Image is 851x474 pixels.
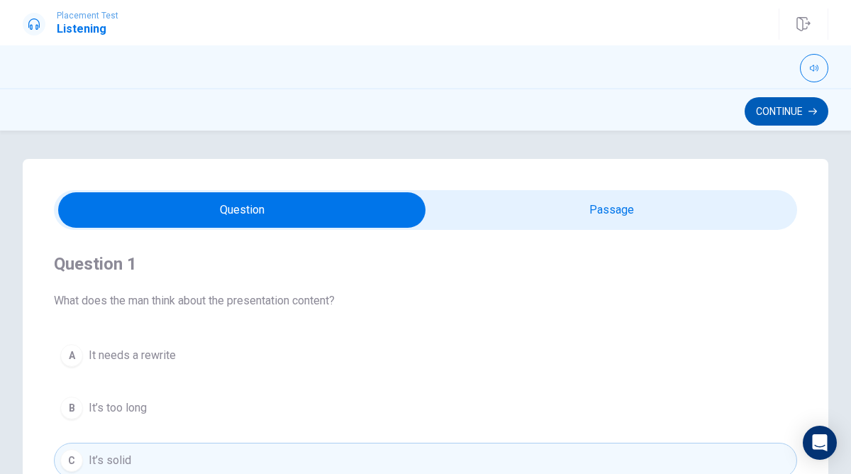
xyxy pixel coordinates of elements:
div: C [60,449,83,472]
h4: Question 1 [54,253,797,275]
button: BIt’s too long [54,390,797,426]
button: Continue [745,97,828,126]
button: AIt needs a rewrite [54,338,797,373]
div: Open Intercom Messenger [803,426,837,460]
span: It’s too long [89,399,147,417]
span: It’s solid [89,452,131,469]
span: It needs a rewrite [89,347,176,364]
div: B [60,397,83,419]
span: Placement Test [57,11,118,21]
div: A [60,344,83,367]
h1: Listening [57,21,118,38]
span: What does the man think about the presentation content? [54,292,797,309]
